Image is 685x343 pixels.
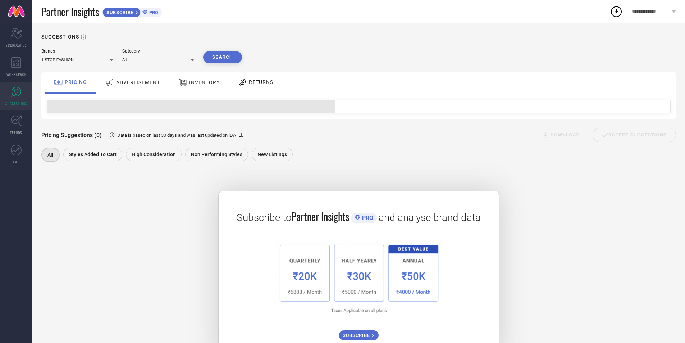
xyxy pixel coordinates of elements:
[593,128,676,142] div: Accept Suggestions
[610,5,623,18] div: Open download list
[292,209,349,224] span: Partner Insights
[249,79,273,85] span: RETURNS
[65,79,87,85] span: PRICING
[102,6,162,17] a: SUBSCRIBEPRO
[10,130,22,135] span: TRENDS
[13,159,20,164] span: FWD
[41,4,99,19] span: Partner Insights
[103,10,136,15] span: SUBSCRIBE
[379,212,481,224] span: and analyse brand data
[41,49,113,54] div: Brands
[339,325,379,340] a: SUBSCRIBE
[69,152,117,157] span: Styles Added To Cart
[6,72,26,77] span: WORKSPACE
[191,152,242,157] span: Non Performing Styles
[132,152,176,157] span: High Consideration
[122,49,194,54] div: Category
[6,42,27,48] span: SCORECARDS
[147,10,158,15] span: PRO
[41,132,102,139] span: Pricing Suggestions (0)
[5,101,27,106] span: SUGGESTIONS
[47,152,54,158] span: All
[189,80,220,85] span: INVENTORY
[257,152,287,157] span: New Listings
[41,34,79,40] h1: SUGGESTIONS
[273,238,444,318] img: 1a6fb96cb29458d7132d4e38d36bc9c7.png
[117,132,243,138] span: Data is based on last 30 days and was last updated on [DATE] .
[116,80,160,85] span: ADVERTISEMENT
[237,212,292,224] span: Subscribe to
[203,51,242,63] button: Search
[343,333,372,338] span: SUBSCRIBE
[360,215,373,221] span: PRO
